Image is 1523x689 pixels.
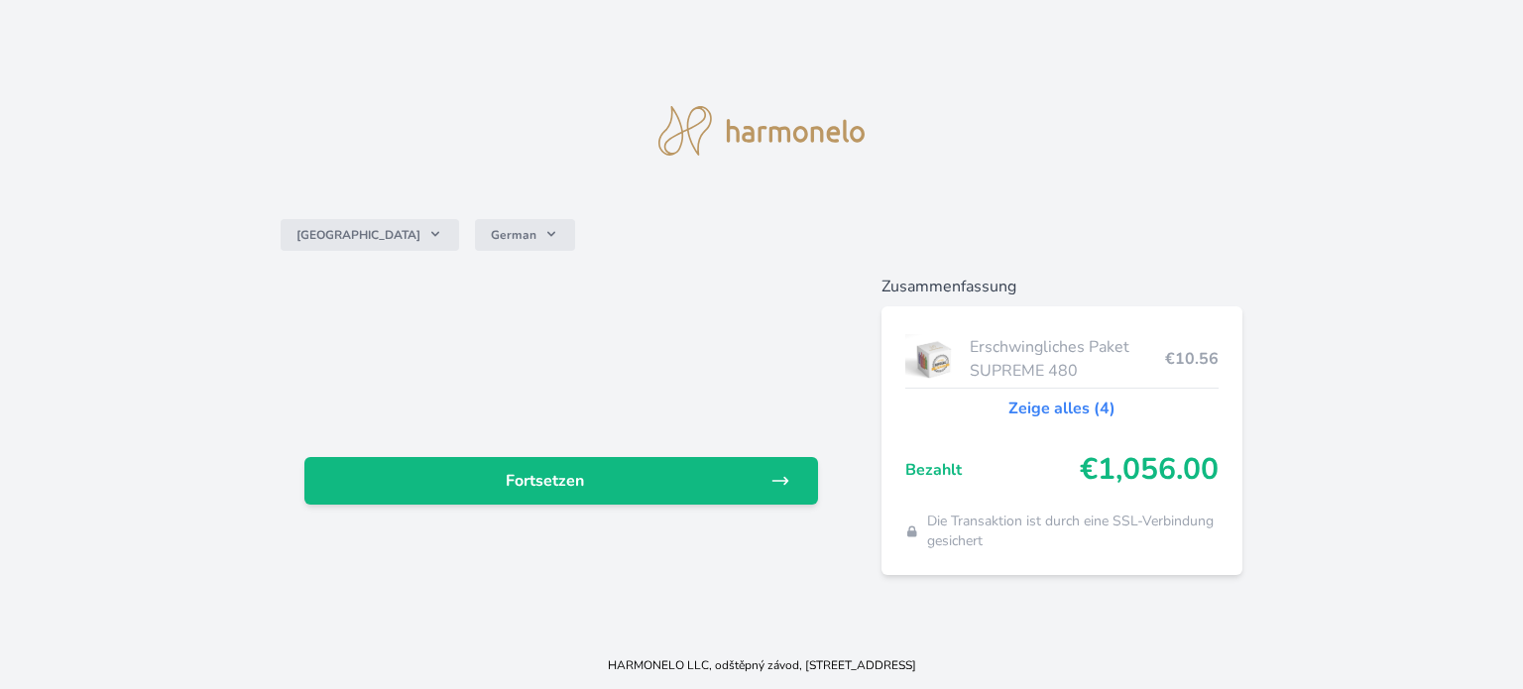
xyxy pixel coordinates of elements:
[927,512,1220,551] span: Die Transaktion ist durch eine SSL-Verbindung gesichert
[304,457,818,505] a: Fortsetzen
[881,275,1242,298] h6: Zusammenfassung
[905,334,962,384] img: supreme.jpg
[475,219,575,251] button: German
[970,335,1165,383] span: Erschwingliches Paket SUPREME 480
[296,227,420,243] span: [GEOGRAPHIC_DATA]
[1165,347,1219,371] span: €10.56
[320,469,770,493] span: Fortsetzen
[1080,452,1219,488] span: €1,056.00
[281,219,459,251] button: [GEOGRAPHIC_DATA]
[1008,397,1115,420] a: Zeige alles (4)
[658,106,865,156] img: logo.svg
[905,458,1080,482] span: Bezahlt
[491,227,536,243] span: German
